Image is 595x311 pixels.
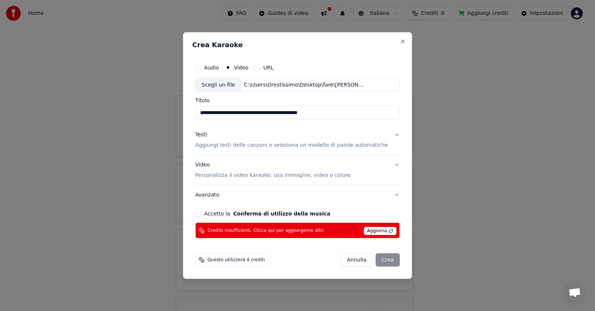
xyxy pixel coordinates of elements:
[204,211,330,216] label: Accetto la
[195,125,400,155] button: TestiAggiungi testi delle canzoni o seleziona un modello di parole automatiche
[195,161,350,179] div: Video
[195,142,388,149] p: Aggiungi testi delle canzoni o seleziona un modello di parole automatiche
[234,65,248,70] label: Video
[233,211,331,216] button: Accetto la
[195,131,207,139] div: Testi
[195,155,400,185] button: VideoPersonalizza il video karaoke: usa immagine, video o colore
[204,65,219,70] label: Audio
[364,227,396,235] span: Aggiorna
[208,227,324,233] span: Credits insufficienti. Clicca qui per aggiungerne altri
[341,253,373,267] button: Annulla
[241,81,367,88] div: C:\Users\Orestissimo\Desktop\fare\[PERSON_NAME] - Ci Stiamo Sbagliando (Clean) (Single).mp4
[195,98,400,103] label: Titolo
[192,41,403,48] h2: Crea Karaoke
[263,65,274,70] label: URL
[208,257,265,263] span: Questo utilizzerà 4 crediti
[195,185,400,205] button: Avanzato
[196,78,241,91] div: Scegli un file
[195,172,350,179] p: Personalizza il video karaoke: usa immagine, video o colore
